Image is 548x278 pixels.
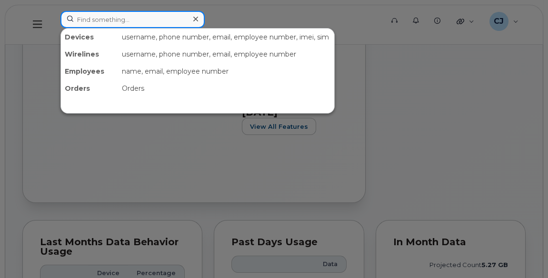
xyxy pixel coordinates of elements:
[61,46,118,63] div: Wirelines
[60,11,205,28] input: Find something...
[61,63,118,80] div: Employees
[118,29,334,46] div: username, phone number, email, employee number, imei, sim
[61,29,118,46] div: Devices
[61,80,118,97] div: Orders
[118,46,334,63] div: username, phone number, email, employee number
[118,63,334,80] div: name, email, employee number
[118,80,334,97] div: Orders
